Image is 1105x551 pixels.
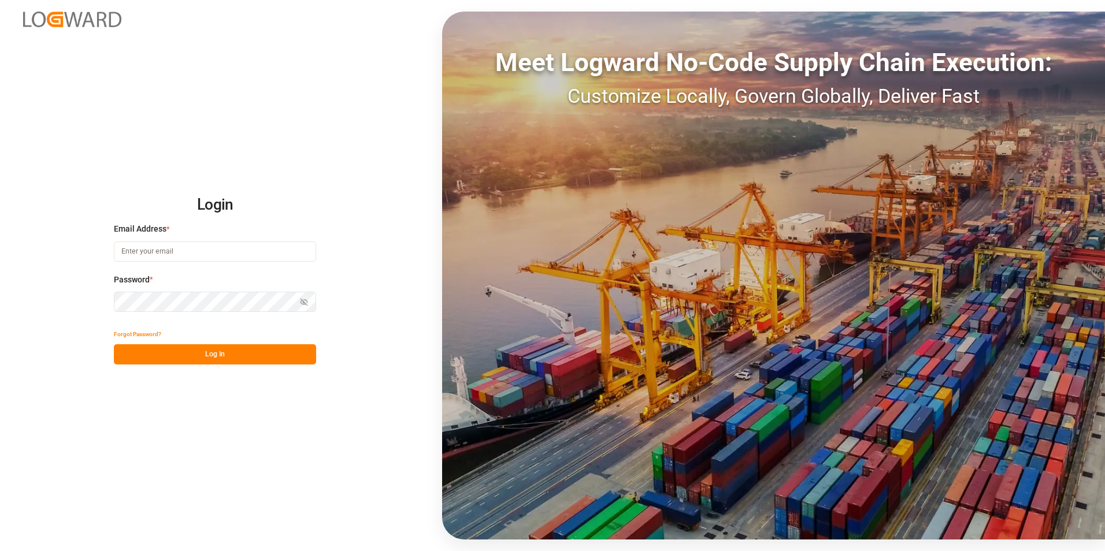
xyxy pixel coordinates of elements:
[114,223,166,235] span: Email Address
[114,274,150,286] span: Password
[114,241,316,262] input: Enter your email
[442,43,1105,81] div: Meet Logward No-Code Supply Chain Execution:
[114,324,161,344] button: Forgot Password?
[23,12,121,27] img: Logward_new_orange.png
[114,344,316,364] button: Log In
[114,187,316,224] h2: Login
[442,81,1105,111] div: Customize Locally, Govern Globally, Deliver Fast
